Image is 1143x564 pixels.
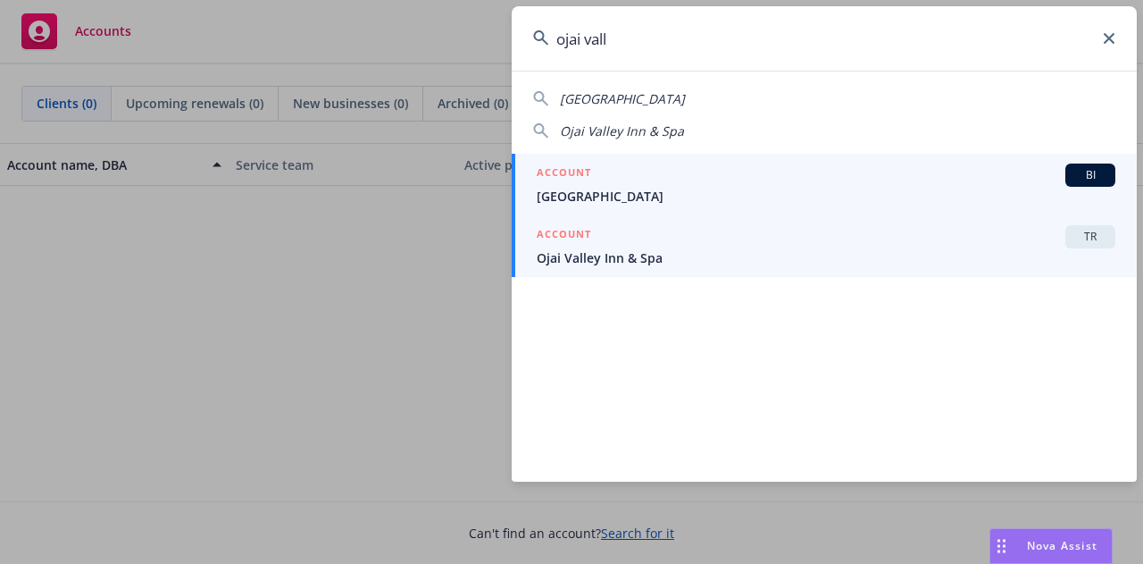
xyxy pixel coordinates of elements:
span: [GEOGRAPHIC_DATA] [537,187,1115,206]
div: Drag to move [990,529,1013,563]
span: TR [1072,229,1108,245]
h5: ACCOUNT [537,164,591,185]
input: Search... [512,6,1137,71]
h5: ACCOUNT [537,225,591,247]
span: Ojai Valley Inn & Spa [537,248,1115,267]
a: ACCOUNTTROjai Valley Inn & Spa [512,215,1137,277]
button: Nova Assist [989,528,1113,564]
a: ACCOUNTBI[GEOGRAPHIC_DATA] [512,154,1137,215]
span: Ojai Valley Inn & Spa [560,122,684,139]
span: BI [1072,167,1108,183]
span: Nova Assist [1027,538,1097,553]
span: [GEOGRAPHIC_DATA] [560,90,685,107]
